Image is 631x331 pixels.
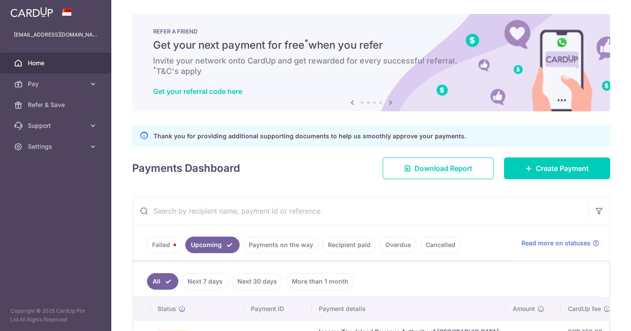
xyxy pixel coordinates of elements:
p: Thank you for providing additional supporting documents to help us smoothly approve your payments. [154,131,466,141]
img: RAF banner [132,14,610,111]
a: Get your referral code here [153,87,242,96]
th: Payment details [312,298,506,320]
span: Read more on statuses [521,239,591,247]
span: Refer & Save [28,100,85,109]
input: Search by recipient name, payment id or reference [133,197,589,225]
a: Upcoming [185,237,240,253]
a: Overdue [380,237,417,253]
span: Pay [28,80,85,88]
a: Recipient paid [322,237,376,253]
a: Read more on statuses [521,239,599,247]
a: Next 30 days [232,273,283,290]
a: Next 7 days [182,273,228,290]
img: CardUp [10,7,53,17]
a: Failed [147,237,182,253]
p: REFER A FRIEND [153,28,589,35]
h4: Payments Dashboard [132,160,240,176]
p: [EMAIL_ADDRESS][DOMAIN_NAME] [14,30,97,39]
a: Create Payment [504,157,610,179]
span: Settings [28,142,85,151]
span: Support [28,121,85,130]
span: Home [28,59,85,67]
a: Download Report [383,157,494,179]
span: Amount [513,304,535,313]
iframe: Opens a widget where you can find more information [575,305,622,327]
span: Status [157,304,176,313]
a: Payments on the way [243,237,319,253]
h6: Invite your network onto CardUp and get rewarded for every successful referral. T&C's apply [153,56,589,77]
a: Cancelled [420,237,461,253]
a: More than 1 month [286,273,354,290]
h5: Get your next payment for free when you refer [153,38,589,52]
span: Create Payment [536,163,589,174]
span: Download Report [414,163,472,174]
span: CardUp fee [568,304,601,313]
th: Payment ID [244,298,312,320]
a: All [147,273,178,290]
